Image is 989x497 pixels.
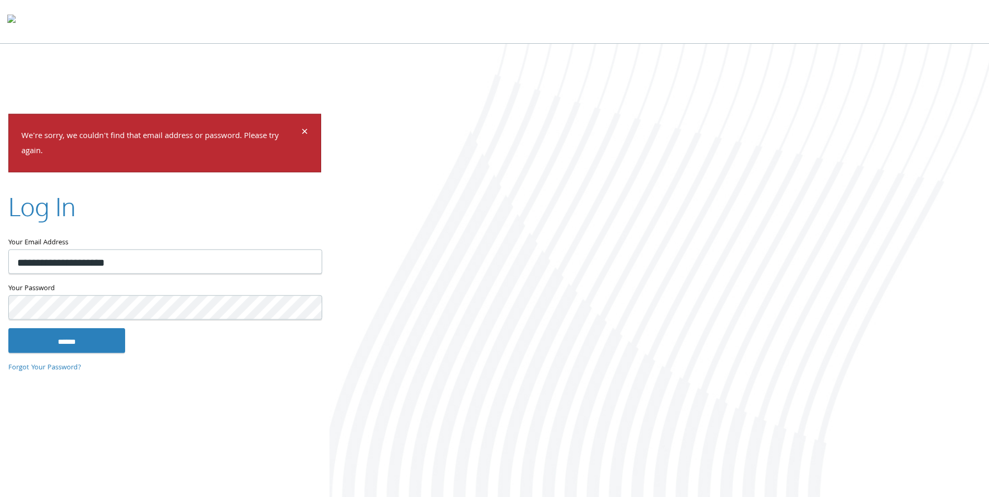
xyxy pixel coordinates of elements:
span: × [301,123,308,143]
a: Forgot Your Password? [8,362,81,374]
h2: Log In [8,189,76,223]
button: Dismiss alert [301,127,308,140]
label: Your Password [8,282,321,295]
p: We're sorry, we couldn't find that email address or password. Please try again. [21,129,300,159]
img: todyl-logo-dark.svg [7,11,16,32]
